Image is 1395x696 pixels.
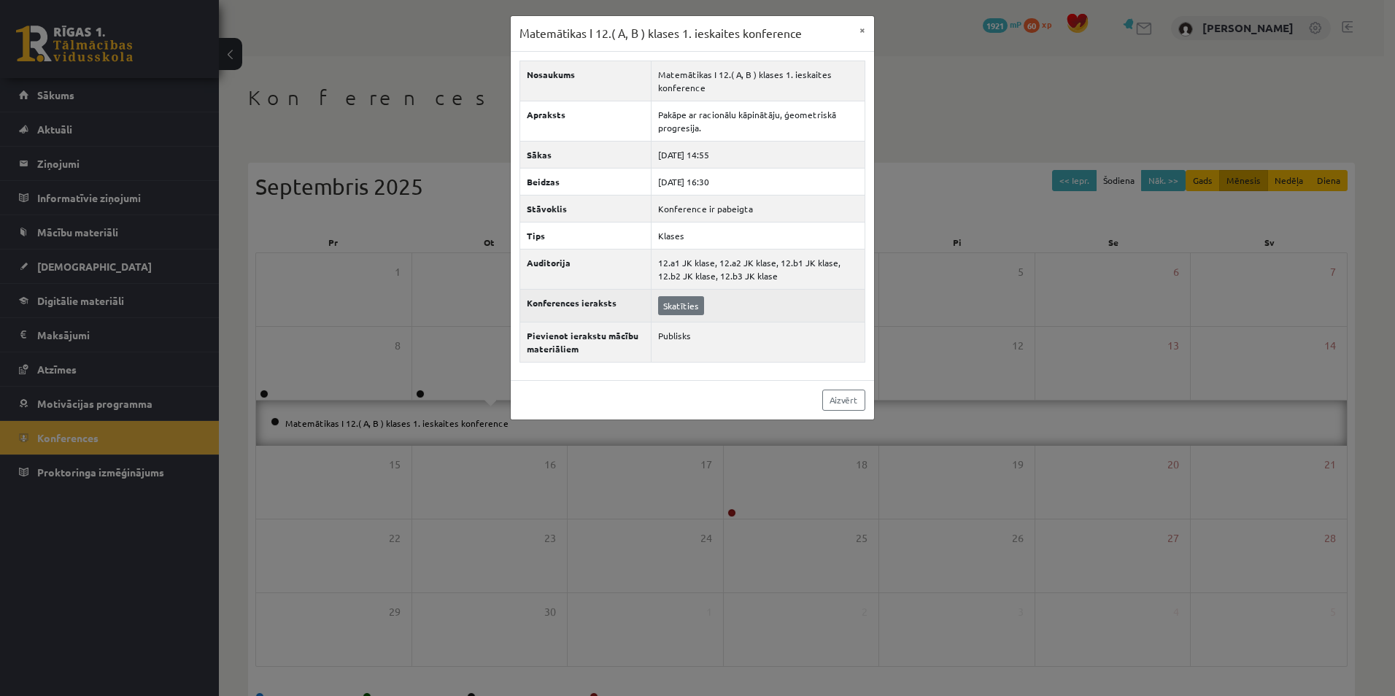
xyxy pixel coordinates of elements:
td: Klases [652,222,865,249]
a: Aizvērt [822,390,865,411]
th: Sākas [519,141,652,168]
th: Stāvoklis [519,195,652,222]
td: Konference ir pabeigta [652,195,865,222]
th: Konferences ieraksts [519,289,652,322]
th: Tips [519,222,652,249]
th: Pievienot ierakstu mācību materiāliem [519,322,652,362]
a: Skatīties [658,296,704,315]
button: × [851,16,874,44]
td: Matemātikas I 12.( A, B ) klases 1. ieskaites konference [652,61,865,101]
td: [DATE] 16:30 [652,168,865,195]
th: Auditorija [519,249,652,289]
th: Apraksts [519,101,652,141]
h3: Matemātikas I 12.( A, B ) klases 1. ieskaites konference [519,25,802,42]
th: Beidzas [519,168,652,195]
td: Pakāpe ar racionālu kāpinātāju, ģeometriskā progresija. [652,101,865,141]
th: Nosaukums [519,61,652,101]
td: [DATE] 14:55 [652,141,865,168]
td: 12.a1 JK klase, 12.a2 JK klase, 12.b1 JK klase, 12.b2 JK klase, 12.b3 JK klase [652,249,865,289]
td: Publisks [652,322,865,362]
